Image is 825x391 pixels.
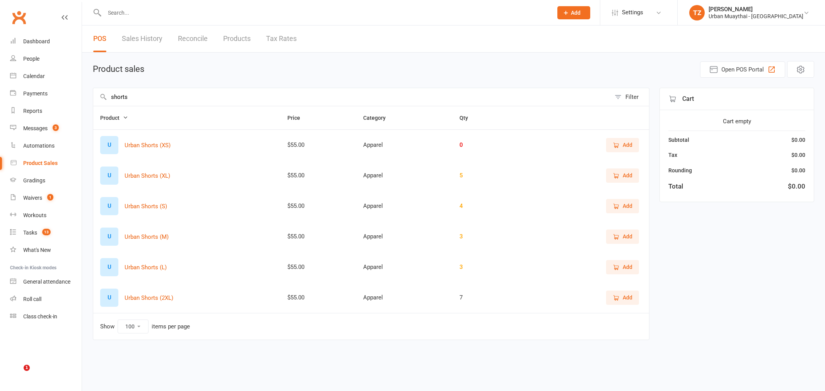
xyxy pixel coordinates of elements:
div: $0.00 [791,136,805,144]
span: Open POS Portal [721,65,764,74]
div: $0.00 [788,181,805,192]
button: Urban Shorts (M) [125,232,169,241]
span: 1 [47,194,53,201]
button: Urban Shorts (XL) [125,171,170,180]
span: 3 [53,124,59,131]
button: Open POS Portal [700,61,785,78]
button: Urban Shorts (L) [125,263,167,272]
a: Products [223,25,251,52]
div: General attendance [23,279,70,285]
div: Set product image [100,197,118,215]
div: Gradings [23,177,45,184]
a: Roll call [10,291,82,308]
button: Price [287,113,309,122]
a: Dashboard [10,33,82,50]
span: Add [623,171,632,180]
button: Filter [611,88,649,106]
span: Add [623,293,632,302]
button: Add [606,260,639,274]
div: Messages [23,125,48,131]
span: 1 [24,365,30,371]
button: Add [557,6,590,19]
a: Reconcile [178,25,208,52]
div: Total [668,181,683,192]
div: [PERSON_NAME] [709,6,803,13]
a: POS [93,25,106,52]
input: Search... [102,7,548,18]
div: $55.00 [287,294,349,301]
span: Add [623,263,632,271]
div: $55.00 [287,233,349,240]
a: What's New [10,241,82,259]
div: Apparel [363,142,446,148]
span: Add [571,10,581,16]
a: Calendar [10,68,82,85]
span: Settings [622,4,643,21]
a: People [10,50,82,68]
div: Urban Muaythai - [GEOGRAPHIC_DATA] [709,13,803,20]
button: Urban Shorts (S) [125,202,167,211]
div: $55.00 [287,142,349,148]
a: Payments [10,85,82,102]
span: Add [623,141,632,149]
button: Add [606,229,639,243]
div: $55.00 [287,203,349,209]
span: 13 [42,229,51,235]
div: Automations [23,143,55,149]
div: 7 [459,294,512,301]
div: Tasks [23,229,37,236]
a: Tasks 13 [10,224,82,241]
div: Apparel [363,203,446,209]
a: Waivers 1 [10,189,82,207]
div: Set product image [100,289,118,307]
span: Qty [459,115,477,121]
div: Set product image [100,258,118,276]
div: Payments [23,90,48,97]
div: Set product image [100,136,118,154]
a: Gradings [10,172,82,189]
a: General attendance kiosk mode [10,273,82,291]
div: Dashboard [23,38,50,44]
div: 4 [459,203,512,209]
span: Product [100,115,128,121]
button: Urban Shorts (XS) [125,141,171,150]
button: Qty [459,113,477,122]
div: People [23,56,39,62]
div: TZ [689,5,705,20]
a: Sales History [122,25,162,52]
div: Rounding [668,166,692,175]
div: Show [100,320,190,333]
div: 3 [459,233,512,240]
a: Product Sales [10,155,82,172]
a: Reports [10,102,82,120]
input: Search products by name, or scan product code [93,88,611,106]
a: Messages 3 [10,120,82,137]
div: Apparel [363,172,446,179]
div: $55.00 [287,172,349,179]
div: Apparel [363,294,446,301]
h1: Product sales [93,65,144,74]
a: Automations [10,137,82,155]
div: Cart empty [668,117,805,126]
a: Class kiosk mode [10,308,82,325]
div: 0 [459,142,512,148]
button: Add [606,138,639,152]
div: Apparel [363,233,446,240]
a: Clubworx [9,8,29,27]
div: Waivers [23,195,42,201]
button: Urban Shorts (2XL) [125,293,173,303]
div: Subtotal [668,136,689,144]
div: Class check-in [23,313,57,320]
div: 5 [459,172,512,179]
button: Category [363,113,394,122]
button: Add [606,291,639,304]
div: Workouts [23,212,46,218]
span: Add [623,202,632,210]
button: Add [606,199,639,213]
div: Filter [625,92,639,102]
div: Set product image [100,167,118,185]
button: Product [100,113,128,122]
button: Add [606,168,639,182]
div: What's New [23,247,51,253]
div: Set product image [100,228,118,246]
